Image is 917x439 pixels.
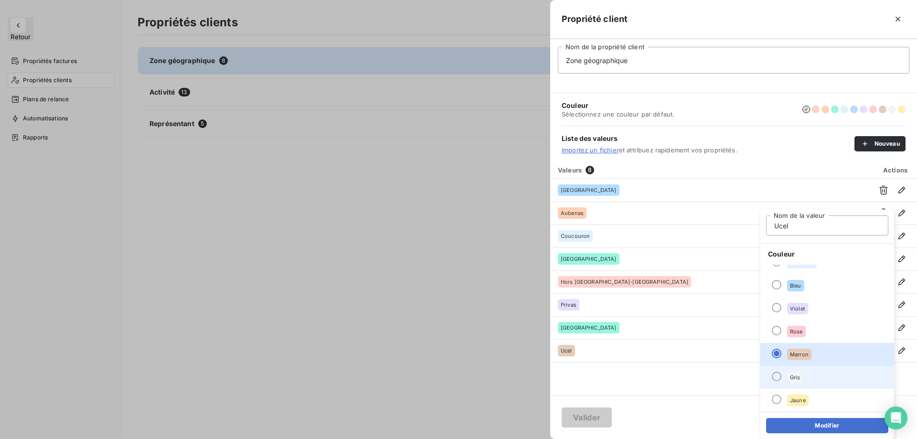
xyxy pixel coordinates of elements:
[562,146,854,154] span: et attribuez rapidement vos propriétés.
[552,165,866,175] div: Valeurs
[561,187,617,193] span: [GEOGRAPHIC_DATA]
[562,407,612,428] button: Valider
[790,375,800,380] span: Gris
[562,110,674,118] span: Sélectionnez une couleur par défaut.
[561,325,617,331] span: [GEOGRAPHIC_DATA]
[561,256,617,262] span: [GEOGRAPHIC_DATA]
[562,146,619,154] a: Importez un fichier
[558,47,909,74] input: placeholder
[885,407,907,429] div: Open Intercom Messenger
[561,279,688,285] span: Hors [GEOGRAPHIC_DATA]-[GEOGRAPHIC_DATA]
[766,215,888,236] input: placeholder
[561,348,572,353] span: Ucel
[586,166,594,174] span: 8
[883,166,907,174] span: Actions
[562,134,854,143] span: Liste des valeurs
[760,244,894,265] span: Couleur
[854,136,906,151] button: Nouveau
[766,418,888,433] button: Modifier
[561,233,590,239] span: Coucouron
[561,302,576,308] span: Privas
[790,260,814,266] span: Bleu clair
[790,306,805,311] span: Violet
[562,12,628,26] h5: Propriété client
[790,397,806,403] span: Jaune
[790,283,801,289] span: Bleu
[562,101,674,110] span: Couleur
[561,210,584,216] span: Aubenas
[790,329,803,334] span: Rose
[790,352,809,357] span: Marron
